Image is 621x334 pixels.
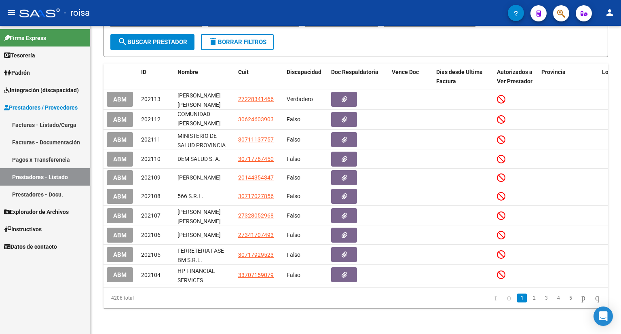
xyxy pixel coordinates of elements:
[328,63,389,90] datatable-header-cell: Doc Respaldatoria
[517,294,527,302] a: 1
[113,251,127,258] span: ABM
[113,193,127,200] span: ABM
[177,111,232,128] div: HOSPITAL NACIONAL Y COMUNIDAD [PERSON_NAME]
[118,37,127,47] mat-icon: search
[107,152,133,167] button: ABM
[287,232,300,238] span: Falso
[287,193,300,199] span: Falso
[238,232,274,238] span: 27341707493
[177,69,198,75] span: Nombre
[605,8,615,17] mat-icon: person
[594,307,613,326] div: Open Intercom Messenger
[4,225,42,234] span: Instructivos
[113,116,127,123] span: ABM
[110,34,194,50] button: Buscar Prestador
[529,294,539,302] a: 2
[497,69,532,85] span: Autorizados a Ver Prestador
[141,193,161,199] span: 202108
[553,294,563,302] a: 4
[141,174,161,181] span: 202109
[491,294,501,302] a: go to first page
[107,228,133,243] button: ABM
[331,69,378,75] span: Doc Respaldatoria
[141,272,161,278] span: 202104
[4,68,30,77] span: Padrón
[141,156,161,162] span: 202110
[541,294,551,302] a: 3
[287,174,300,181] span: Falso
[287,272,300,278] span: Falso
[503,294,515,302] a: go to previous page
[118,38,187,46] span: Buscar Prestador
[177,192,232,201] div: 566 S.R.L.
[107,112,133,127] button: ABM
[177,91,232,108] div: [PERSON_NAME] [PERSON_NAME]
[113,271,127,279] span: ABM
[107,170,133,185] button: ABM
[238,212,274,219] span: 27328052968
[177,266,232,283] div: HP FINANCIAL SERVICES [GEOGRAPHIC_DATA] S R L
[177,173,232,182] div: [PERSON_NAME]
[141,136,161,143] span: 202111
[287,252,300,258] span: Falso
[113,212,127,220] span: ABM
[566,294,575,302] a: 5
[208,37,218,47] mat-icon: delete
[564,291,577,305] li: page 5
[238,116,274,123] span: 30624603903
[4,51,35,60] span: Tesorería
[287,116,300,123] span: Falso
[107,132,133,147] button: ABM
[552,291,564,305] li: page 4
[389,63,433,90] datatable-header-cell: Vence Doc
[433,63,494,90] datatable-header-cell: Dias desde Ultima Factura
[177,246,232,263] div: FERRETERIA FASE BM S.R.L.
[591,294,603,302] a: go to last page
[103,288,203,308] div: 4206 total
[283,63,328,90] datatable-header-cell: Discapacidad
[107,247,133,262] button: ABM
[201,34,274,50] button: Borrar Filtros
[238,272,274,278] span: 33707159079
[141,252,161,258] span: 202105
[4,34,46,42] span: Firma Express
[64,4,90,22] span: - roisa
[238,156,274,162] span: 30717767450
[287,212,300,219] span: Falso
[238,252,274,258] span: 30717929523
[287,156,300,162] span: Falso
[392,69,419,75] span: Vence Doc
[174,63,235,90] datatable-header-cell: Nombre
[113,96,127,103] span: ABM
[4,242,57,251] span: Datos de contacto
[516,291,528,305] li: page 1
[113,136,127,144] span: ABM
[113,174,127,182] span: ABM
[4,103,78,112] span: Prestadores / Proveedores
[6,8,16,17] mat-icon: menu
[138,63,174,90] datatable-header-cell: ID
[436,69,483,85] span: Dias desde Ultima Factura
[540,291,552,305] li: page 3
[177,154,232,164] div: DEM SALUD S. A.
[113,232,127,239] span: ABM
[208,38,266,46] span: Borrar Filtros
[238,69,249,75] span: Cuit
[113,156,127,163] span: ABM
[494,63,538,90] datatable-header-cell: Autorizados a Ver Prestador
[107,267,133,282] button: ABM
[177,230,232,240] div: [PERSON_NAME]
[235,63,283,90] datatable-header-cell: Cuit
[238,174,274,181] span: 20144354347
[541,69,566,75] span: Provincia
[578,294,589,302] a: go to next page
[238,193,274,199] span: 30717027856
[107,92,133,107] button: ABM
[238,96,274,102] span: 27228341466
[238,136,274,143] span: 30711137757
[141,69,146,75] span: ID
[538,63,599,90] datatable-header-cell: Provincia
[4,86,79,95] span: Integración (discapacidad)
[141,212,161,219] span: 202107
[141,96,161,102] span: 202113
